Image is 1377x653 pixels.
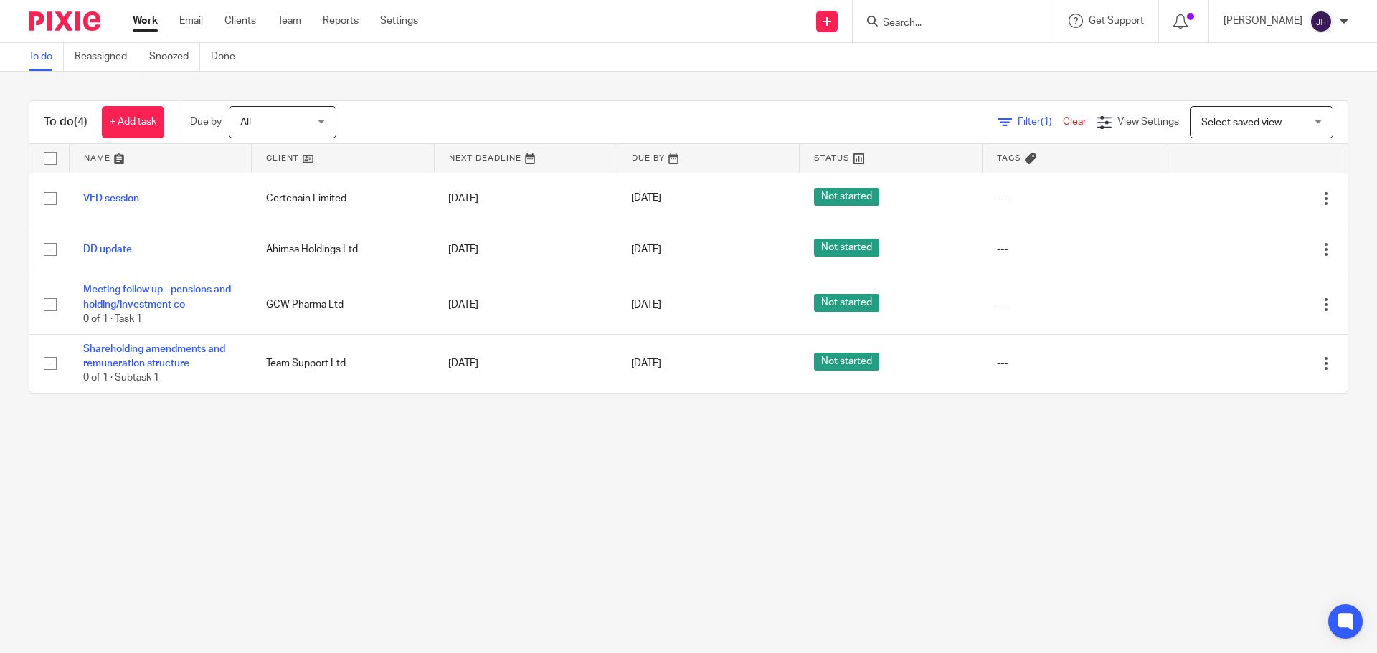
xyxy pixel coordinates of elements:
input: Search [881,17,1011,30]
div: --- [997,242,1151,257]
div: --- [997,356,1151,371]
p: [PERSON_NAME] [1224,14,1302,28]
a: + Add task [102,106,164,138]
a: DD update [83,244,132,254]
a: Reassigned [75,43,138,71]
a: Snoozed [149,43,200,71]
img: svg%3E [1310,10,1333,33]
span: View Settings [1117,117,1179,127]
div: --- [997,297,1151,312]
span: [DATE] [631,194,661,204]
a: Done [211,43,246,71]
span: Not started [814,294,879,312]
h1: To do [44,115,87,130]
span: [DATE] [631,244,661,254]
span: [DATE] [631,358,661,368]
span: [DATE] [631,300,661,310]
a: Clients [224,14,256,28]
a: Shareholding amendments and remuneration structure [83,344,225,368]
td: GCW Pharma Ltd [252,275,435,334]
span: Not started [814,353,879,371]
td: [DATE] [434,173,617,224]
a: Email [179,14,203,28]
span: 0 of 1 · Task 1 [83,314,142,324]
td: Ahimsa Holdings Ltd [252,224,435,275]
a: Meeting follow up - pensions and holding/investment co [83,285,231,309]
td: Certchain Limited [252,173,435,224]
span: Filter [1018,117,1063,127]
span: Get Support [1089,16,1144,26]
td: [DATE] [434,334,617,393]
div: --- [997,191,1151,206]
span: (1) [1041,117,1052,127]
td: [DATE] [434,224,617,275]
a: VFD session [83,194,139,204]
span: Not started [814,188,879,206]
img: Pixie [29,11,100,31]
a: Settings [380,14,418,28]
td: Team Support Ltd [252,334,435,393]
span: (4) [74,116,87,128]
td: [DATE] [434,275,617,334]
a: Clear [1063,117,1087,127]
span: 0 of 1 · Subtask 1 [83,373,159,383]
span: All [240,118,251,128]
span: Not started [814,239,879,257]
span: Tags [997,154,1021,162]
a: Reports [323,14,359,28]
a: Work [133,14,158,28]
a: To do [29,43,64,71]
span: Select saved view [1201,118,1282,128]
p: Due by [190,115,222,129]
a: Team [278,14,301,28]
